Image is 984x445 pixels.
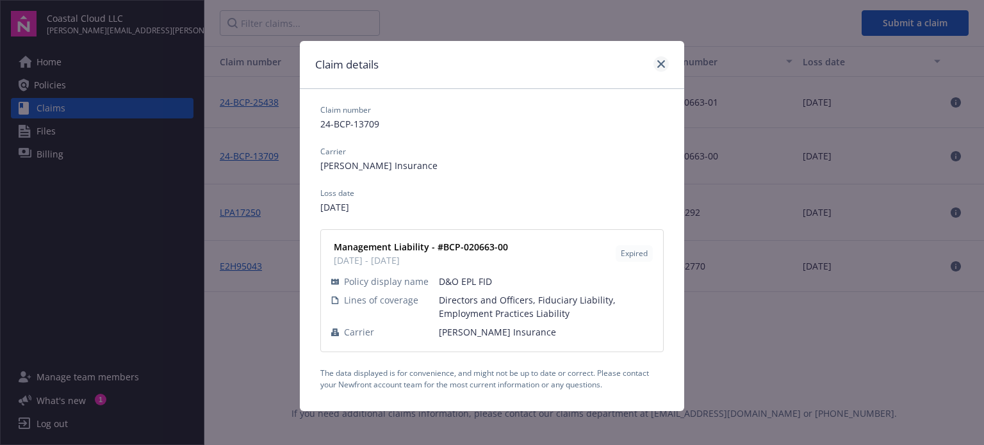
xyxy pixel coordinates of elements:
[439,293,653,320] span: Directors and Officers, Fiduciary Liability, Employment Practices Liability
[320,159,664,172] span: [PERSON_NAME] Insurance
[344,325,374,339] span: Carrier
[439,275,653,288] span: D&O EPL FID
[439,325,653,339] span: [PERSON_NAME] Insurance
[320,104,371,116] div: Claim number
[344,293,418,307] span: Lines of coverage
[320,146,346,158] div: Carrier
[320,117,664,131] span: 24-BCP-13709
[320,368,664,391] span: The data displayed is for convenience, and might not be up to date or correct. Please contact you...
[315,56,379,73] h1: Claim details
[344,275,429,288] span: Policy display name
[334,254,508,267] span: [DATE] - [DATE]
[653,56,669,72] a: close
[621,248,648,259] span: Expired
[320,200,664,214] span: [DATE]
[320,188,354,199] div: Loss date
[334,241,508,253] strong: Management Liability - #BCP-020663-00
